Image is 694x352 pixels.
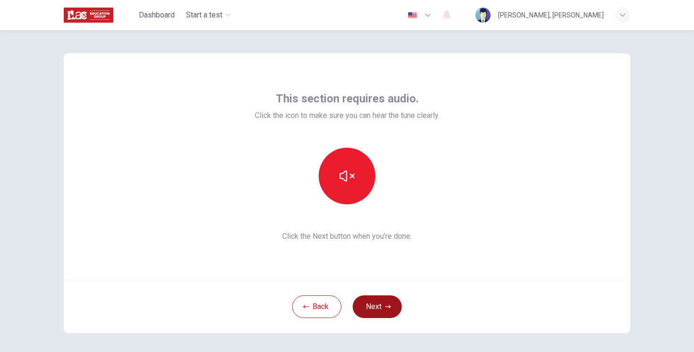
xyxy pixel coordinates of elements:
[182,7,235,24] button: Start a test
[255,110,440,121] span: Click the icon to make sure you can hear the tune clearly.
[475,8,491,23] img: Profile picture
[406,12,418,19] img: en
[186,9,222,21] span: Start a test
[64,6,135,25] a: ILAC logo
[292,295,341,318] button: Back
[498,9,604,21] div: [PERSON_NAME], [PERSON_NAME]
[276,91,419,106] span: This section requires audio.
[135,7,178,24] button: Dashboard
[353,295,402,318] button: Next
[255,231,440,242] span: Click the Next button when you’re done.
[139,9,175,21] span: Dashboard
[64,6,113,25] img: ILAC logo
